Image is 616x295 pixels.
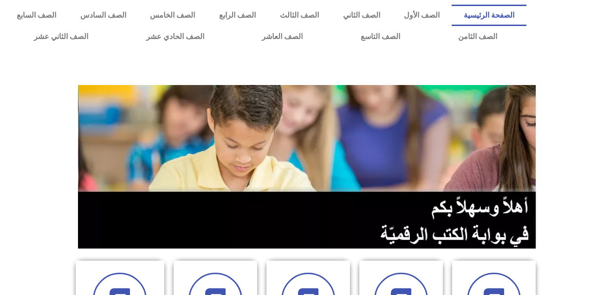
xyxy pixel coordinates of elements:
[268,5,331,26] a: الصف الثالث
[117,26,233,47] a: الصف الحادي عشر
[68,5,138,26] a: الصف السادس
[5,26,117,47] a: الصف الثاني عشر
[207,5,268,26] a: الصف الرابع
[5,5,68,26] a: الصف السابع
[332,26,429,47] a: الصف التاسع
[331,5,392,26] a: الصف الثاني
[138,5,207,26] a: الصف الخامس
[429,26,526,47] a: الصف الثامن
[233,26,332,47] a: الصف العاشر
[392,5,452,26] a: الصف الأول
[452,5,526,26] a: الصفحة الرئيسية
